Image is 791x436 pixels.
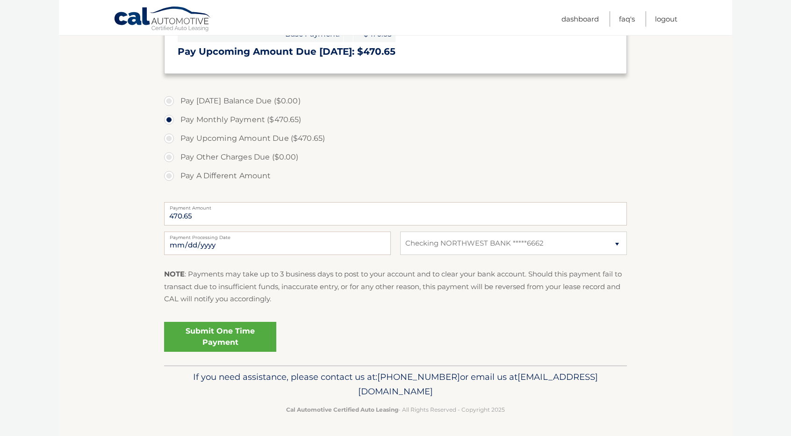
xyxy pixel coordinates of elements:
[170,405,621,414] p: - All Rights Reserved - Copyright 2025
[619,11,635,27] a: FAQ's
[178,46,613,58] h3: Pay Upcoming Amount Due [DATE]: $470.65
[286,406,398,413] strong: Cal Automotive Certified Auto Leasing
[164,148,627,167] label: Pay Other Charges Due ($0.00)
[164,232,391,239] label: Payment Processing Date
[561,11,599,27] a: Dashboard
[164,202,627,210] label: Payment Amount
[164,167,627,185] label: Pay A Different Amount
[377,371,460,382] span: [PHONE_NUMBER]
[164,322,276,352] a: Submit One Time Payment
[164,232,391,255] input: Payment Date
[164,92,627,110] label: Pay [DATE] Balance Due ($0.00)
[164,268,627,305] p: : Payments may take up to 3 business days to post to your account and to clear your bank account....
[170,370,621,400] p: If you need assistance, please contact us at: or email us at
[164,202,627,225] input: Payment Amount
[114,6,212,33] a: Cal Automotive
[164,269,185,278] strong: NOTE
[164,129,627,148] label: Pay Upcoming Amount Due ($470.65)
[164,110,627,129] label: Pay Monthly Payment ($470.65)
[655,11,677,27] a: Logout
